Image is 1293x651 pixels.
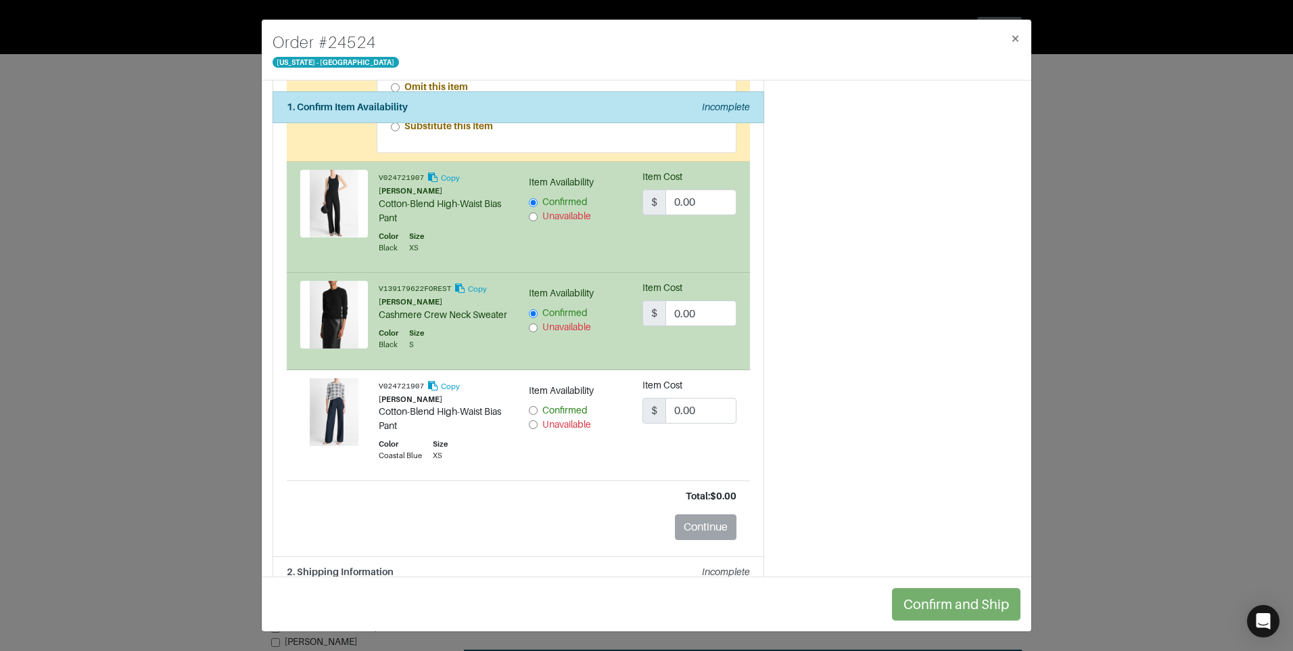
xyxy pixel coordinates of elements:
[379,197,509,225] div: Cotton-Blend High-Waist Bias Pant
[379,439,422,450] div: Color
[642,170,682,184] label: Item Cost
[300,281,368,349] img: Product
[409,328,424,339] div: Size
[642,189,666,215] span: $
[287,102,408,112] strong: 1. Confirm Item Availability
[441,174,460,182] small: Copy
[1247,605,1279,637] div: Open Intercom Messenger
[433,450,448,462] div: XS
[379,394,509,405] div: [PERSON_NAME]
[433,439,448,450] div: Size
[379,328,398,339] div: Color
[273,57,399,68] span: [US_STATE] - [GEOGRAPHIC_DATA]
[529,198,538,207] input: Confirmed
[529,406,538,415] input: Confirmed
[468,285,487,293] small: Copy
[542,321,591,332] span: Unavailable
[529,309,538,318] input: Confirmed
[702,566,750,577] em: Incomplete
[642,300,666,326] span: $
[391,122,400,131] input: Substitute this Item
[1000,20,1031,58] button: Close
[1010,29,1020,47] span: ×
[409,242,424,254] div: XS
[404,120,493,131] strong: Substitute this Item
[300,170,368,238] img: Product
[409,339,424,351] div: S
[441,382,460,390] small: Copy
[379,242,398,254] div: Black
[426,170,461,185] button: Copy
[542,307,588,318] span: Confirmed
[542,196,588,207] span: Confirmed
[379,339,398,351] div: Black
[404,81,468,92] strong: Omit this item
[529,420,538,429] input: Unavailable
[379,231,398,242] div: Color
[379,382,424,390] small: V024721907
[542,419,591,430] span: Unavailable
[426,378,461,394] button: Copy
[379,308,509,322] div: Cashmere Crew Neck Sweater
[273,30,399,55] h4: Order # 24524
[379,286,451,294] small: V139179622FOREST
[379,450,422,462] div: Coastal Blue
[529,384,594,398] label: Item Availability
[542,210,591,221] span: Unavailable
[702,102,750,112] em: Incomplete
[529,175,594,189] label: Item Availability
[379,405,509,433] div: Cotton-Blend High-Waist Bias Pant
[642,378,682,392] label: Item Cost
[892,588,1020,621] button: Confirm and Ship
[379,296,509,308] div: [PERSON_NAME]
[300,489,736,503] div: Total: $0.00
[391,83,400,92] input: Omit this item
[409,231,424,242] div: Size
[300,378,368,446] img: Product
[287,566,394,577] strong: 2. Shipping Information
[453,281,488,296] button: Copy
[529,323,538,332] input: Unavailable
[642,281,682,295] label: Item Cost
[642,398,666,424] span: $
[675,514,736,540] button: Continue
[529,286,594,300] label: Item Availability
[379,174,424,182] small: V024721907
[529,212,538,221] input: Unavailable
[542,405,588,416] span: Confirmed
[379,185,509,197] div: [PERSON_NAME]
